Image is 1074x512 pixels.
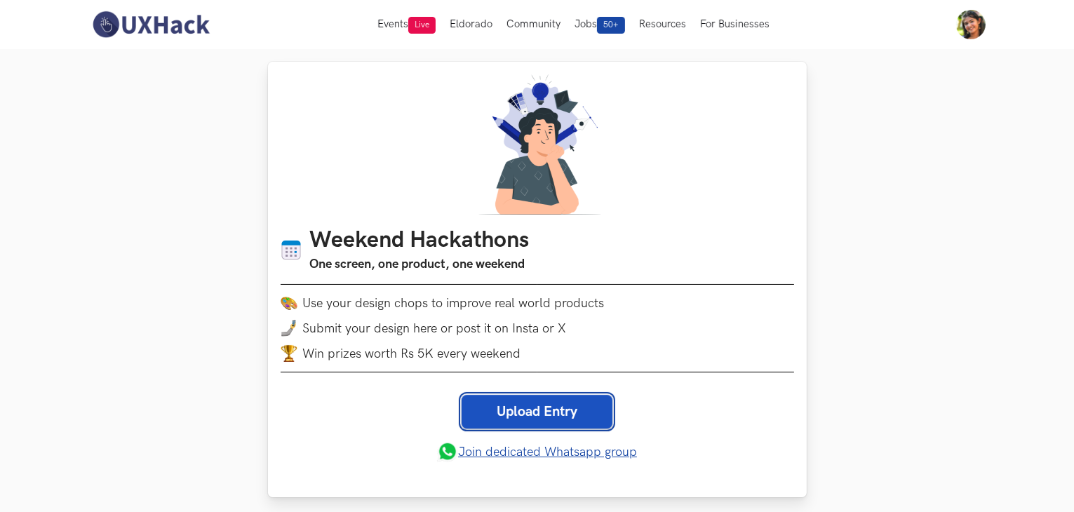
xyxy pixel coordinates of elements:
a: Join dedicated Whatsapp group [437,441,637,462]
h3: One screen, one product, one weekend [310,255,530,274]
img: A designer thinking [470,74,605,215]
img: whatsapp.png [437,441,458,462]
img: UXHack-logo.png [88,10,213,39]
h1: Weekend Hackathons [310,227,530,255]
span: Submit your design here or post it on Insta or X [303,321,567,336]
img: trophy.png [281,345,297,362]
img: Calendar icon [281,239,302,261]
span: Live [408,17,436,34]
img: mobile-in-hand.png [281,320,297,337]
img: Your profile pic [956,10,986,39]
li: Use your design chops to improve real world products [281,295,794,311]
span: 50+ [597,17,625,34]
li: Win prizes worth Rs 5K every weekend [281,345,794,362]
img: palette.png [281,295,297,311]
a: Upload Entry [462,395,612,429]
